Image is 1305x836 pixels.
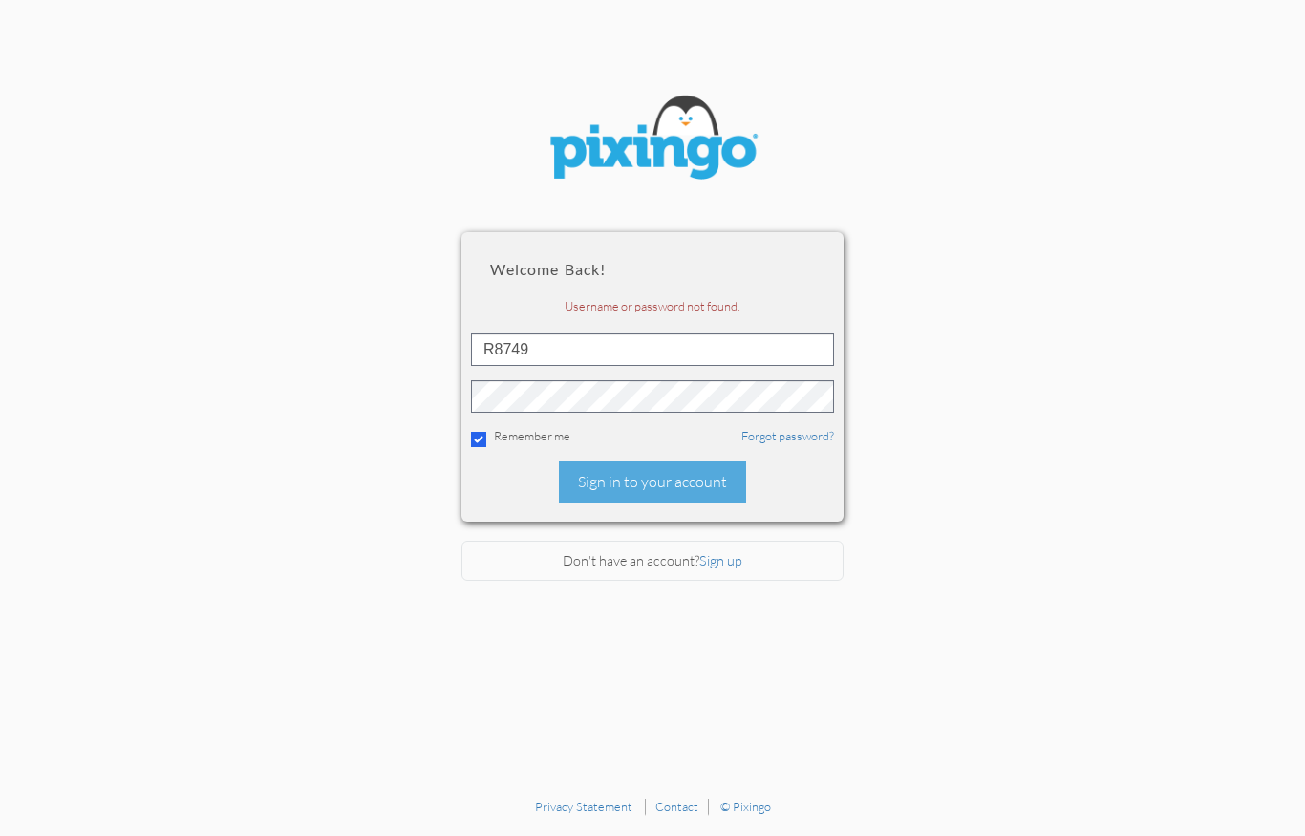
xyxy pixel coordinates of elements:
[559,461,746,503] div: Sign in to your account
[655,799,698,814] a: Contact
[471,333,834,366] input: ID or Email
[720,799,771,814] a: © Pixingo
[741,428,834,443] a: Forgot password?
[461,541,844,582] div: Don't have an account?
[471,427,834,447] div: Remember me
[1304,835,1305,836] iframe: Chat
[490,261,815,278] h2: Welcome back!
[535,799,632,814] a: Privacy Statement
[699,552,742,568] a: Sign up
[538,86,767,194] img: pixingo logo
[471,297,834,314] div: Username or password not found.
